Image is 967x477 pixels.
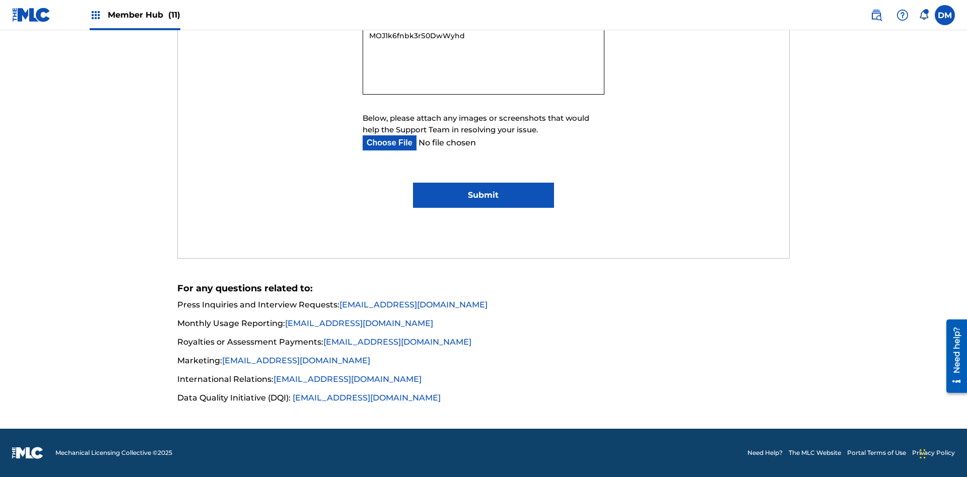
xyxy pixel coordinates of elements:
a: [EMAIL_ADDRESS][DOMAIN_NAME] [222,356,370,365]
li: Monthly Usage Reporting: [177,317,790,336]
li: Marketing: [177,355,790,373]
li: International Relations: [177,373,790,391]
a: Portal Terms of Use [847,448,906,457]
a: Privacy Policy [912,448,955,457]
a: The MLC Website [789,448,841,457]
a: [EMAIL_ADDRESS][DOMAIN_NAME] [339,300,488,309]
iframe: Resource Center [939,315,967,398]
img: help [896,9,909,21]
a: Need Help? [747,448,783,457]
a: [EMAIL_ADDRESS][DOMAIN_NAME] [285,319,433,328]
span: (11) [168,10,180,20]
div: Help [892,5,913,25]
div: Notifications [919,10,929,20]
img: Top Rightsholders [90,9,102,21]
a: [EMAIL_ADDRESS][DOMAIN_NAME] [323,337,471,347]
img: search [870,9,882,21]
img: MLC Logo [12,8,51,22]
a: [EMAIL_ADDRESS][DOMAIN_NAME] [273,374,422,384]
span: Below, please attach any images or screenshots that would help the Support Team in resolving your... [363,113,589,134]
input: Submit [413,183,554,208]
div: Drag [920,439,926,469]
iframe: Chat Widget [917,429,967,477]
li: Royalties or Assessment Payments: [177,336,790,354]
img: logo [12,447,43,459]
span: Mechanical Licensing Collective © 2025 [55,448,172,457]
a: Public Search [866,5,886,25]
a: [EMAIL_ADDRESS][DOMAIN_NAME] [293,393,441,403]
li: Press Inquiries and Interview Requests: [177,299,790,317]
h5: For any questions related to: [177,283,790,294]
div: User Menu [935,5,955,25]
textarea: MOJ1k6fnbk3rS0DwWyhd [363,24,604,95]
span: Member Hub [108,9,180,21]
li: Data Quality Initiative (DQI): [177,392,790,404]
